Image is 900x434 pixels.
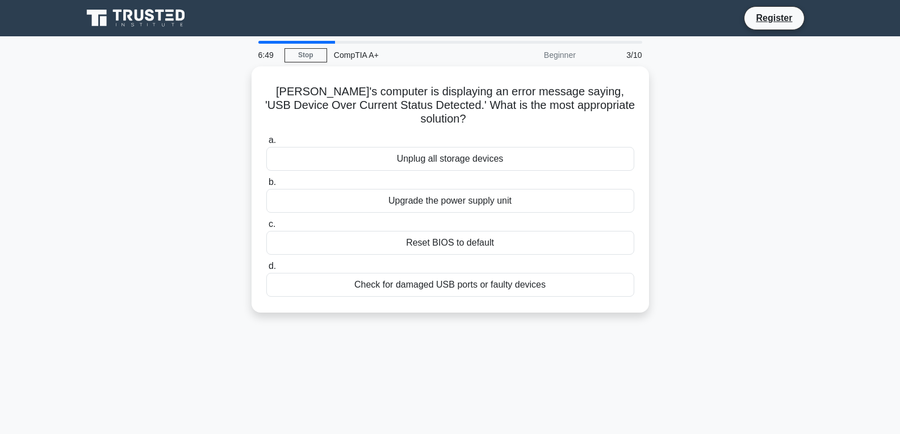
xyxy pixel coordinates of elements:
div: Unplug all storage devices [266,147,634,171]
a: Register [749,11,799,25]
div: 3/10 [583,44,649,66]
span: c. [269,219,275,229]
div: 6:49 [252,44,284,66]
span: a. [269,135,276,145]
a: Stop [284,48,327,62]
span: d. [269,261,276,271]
div: Check for damaged USB ports or faulty devices [266,273,634,297]
h5: [PERSON_NAME]'s computer is displaying an error message saying, 'USB Device Over Current Status D... [265,85,635,127]
div: Reset BIOS to default [266,231,634,255]
div: CompTIA A+ [327,44,483,66]
div: Beginner [483,44,583,66]
span: b. [269,177,276,187]
div: Upgrade the power supply unit [266,189,634,213]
